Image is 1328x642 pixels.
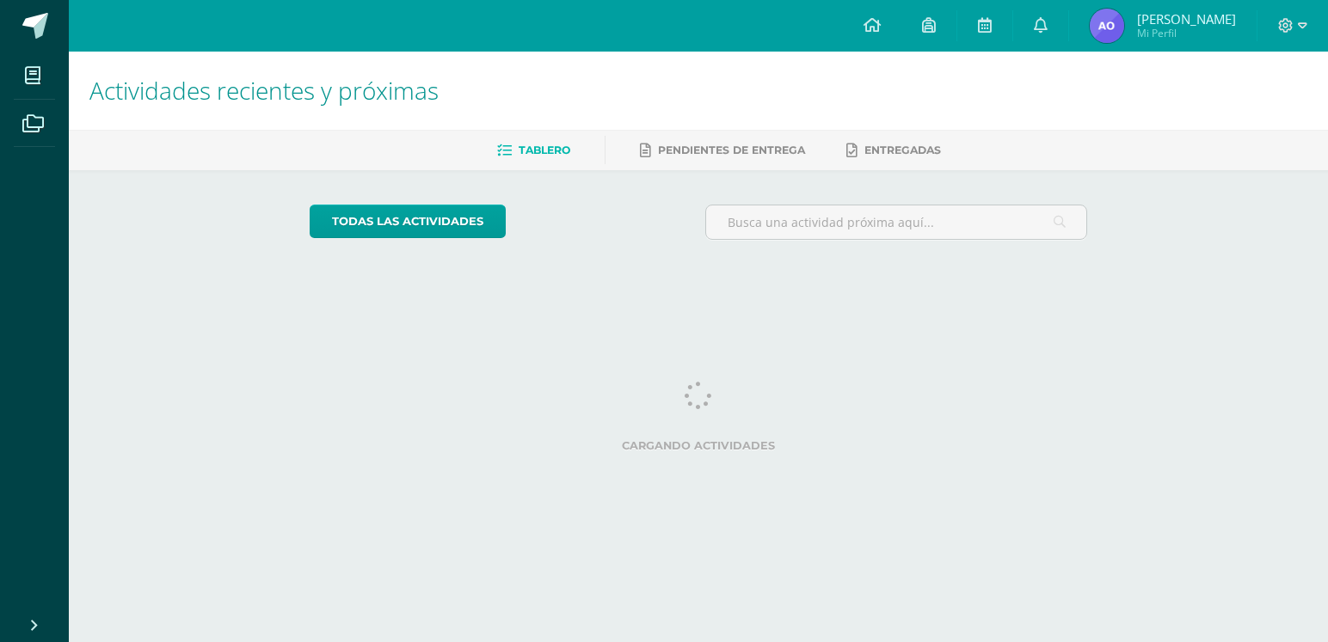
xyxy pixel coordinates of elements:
img: 429b44335496247a7f21bc3e38013c17.png [1090,9,1124,43]
a: Pendientes de entrega [640,137,805,164]
a: Tablero [497,137,570,164]
span: Actividades recientes y próximas [89,74,439,107]
a: Entregadas [846,137,941,164]
span: [PERSON_NAME] [1137,10,1236,28]
span: Entregadas [864,144,941,156]
span: Mi Perfil [1137,26,1236,40]
span: Pendientes de entrega [658,144,805,156]
label: Cargando actividades [310,439,1088,452]
a: todas las Actividades [310,205,506,238]
span: Tablero [519,144,570,156]
input: Busca una actividad próxima aquí... [706,205,1087,239]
